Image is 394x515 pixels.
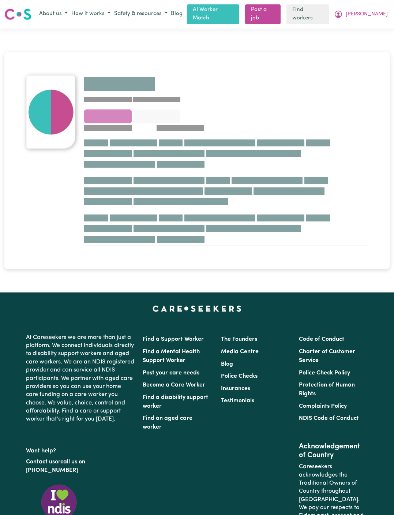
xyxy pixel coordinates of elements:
a: Code of Conduct [299,336,344,342]
a: Careseekers logo [4,6,31,23]
a: Find a Support Worker [143,336,204,342]
p: Want help? [26,444,134,455]
a: call us on [PHONE_NUMBER] [26,459,85,473]
a: Blog [221,361,233,367]
a: Police Check Policy [299,370,350,376]
button: About us [37,8,70,20]
button: My Account [332,8,390,20]
a: Find a Mental Health Support Worker [143,349,200,363]
a: Become a Care Worker [143,382,205,388]
button: How it works [70,8,112,20]
a: Police Checks [221,373,258,379]
a: Complaints Policy [299,403,347,409]
a: Charter of Customer Service [299,349,355,363]
a: Careseekers home page [153,306,241,311]
a: Media Centre [221,349,259,355]
a: Post your care needs [143,370,199,376]
a: Insurances [221,386,250,392]
span: [PERSON_NAME] [346,10,388,18]
a: Post a job [245,4,281,24]
a: Find an aged care worker [143,415,192,430]
button: Safety & resources [112,8,169,20]
img: Careseekers logo [4,8,31,21]
a: AI Worker Match [187,4,239,24]
p: or [26,455,134,477]
a: Protection of Human Rights [299,382,355,397]
p: At Careseekers we are more than just a platform. We connect individuals directly to disability su... [26,331,134,426]
a: Contact us [26,459,55,465]
a: Find workers [286,4,329,24]
a: Testimonials [221,398,254,404]
a: The Founders [221,336,257,342]
a: Find a disability support worker [143,395,208,409]
h2: Acknowledgement of Country [299,442,368,460]
a: NDIS Code of Conduct [299,415,359,421]
a: Blog [169,8,184,20]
